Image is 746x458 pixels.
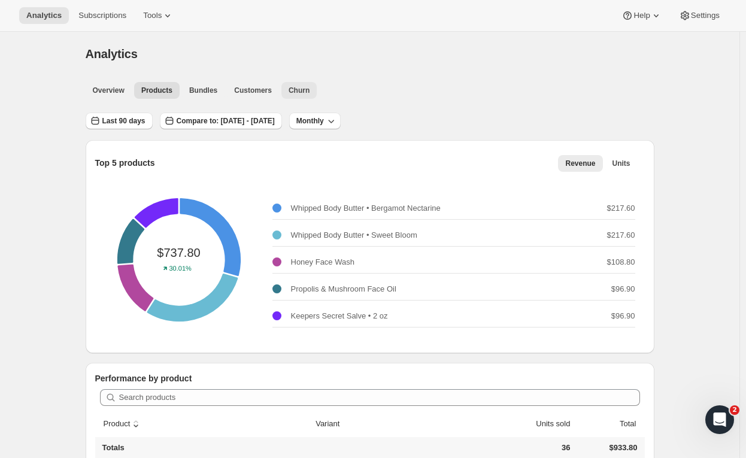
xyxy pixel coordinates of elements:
[633,11,650,20] span: Help
[291,310,388,322] p: Keepers Secret Salve • 2 oz
[296,116,324,126] span: Monthly
[289,86,310,95] span: Churn
[691,11,720,20] span: Settings
[78,11,126,20] span: Subscriptions
[136,7,181,24] button: Tools
[95,372,645,384] p: Performance by product
[102,412,144,435] button: sort ascending byProduct
[672,7,727,24] button: Settings
[291,256,354,268] p: Honey Face Wash
[611,310,635,322] p: $96.90
[565,159,595,168] span: Revenue
[611,283,635,295] p: $96.90
[314,412,353,435] button: Variant
[522,412,572,435] button: Units sold
[612,159,630,168] span: Units
[102,116,145,126] span: Last 90 days
[189,86,217,95] span: Bundles
[141,86,172,95] span: Products
[289,113,341,129] button: Monthly
[86,113,153,129] button: Last 90 days
[607,229,635,241] p: $217.60
[291,283,396,295] p: Propolis & Mushroom Face Oil
[71,7,134,24] button: Subscriptions
[143,11,162,20] span: Tools
[291,229,417,241] p: Whipped Body Butter • Sweet Bloom
[607,256,635,268] p: $108.80
[119,389,640,406] input: Search products
[606,412,638,435] button: Total
[705,405,734,434] iframe: Intercom live chat
[177,116,275,126] span: Compare to: [DATE] - [DATE]
[730,405,739,415] span: 2
[19,7,69,24] button: Analytics
[93,86,125,95] span: Overview
[291,202,441,214] p: Whipped Body Butter • Bergamot Nectarine
[234,86,272,95] span: Customers
[160,113,282,129] button: Compare to: [DATE] - [DATE]
[86,47,138,60] span: Analytics
[614,7,669,24] button: Help
[26,11,62,20] span: Analytics
[607,202,635,214] p: $217.60
[95,157,155,169] p: Top 5 products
